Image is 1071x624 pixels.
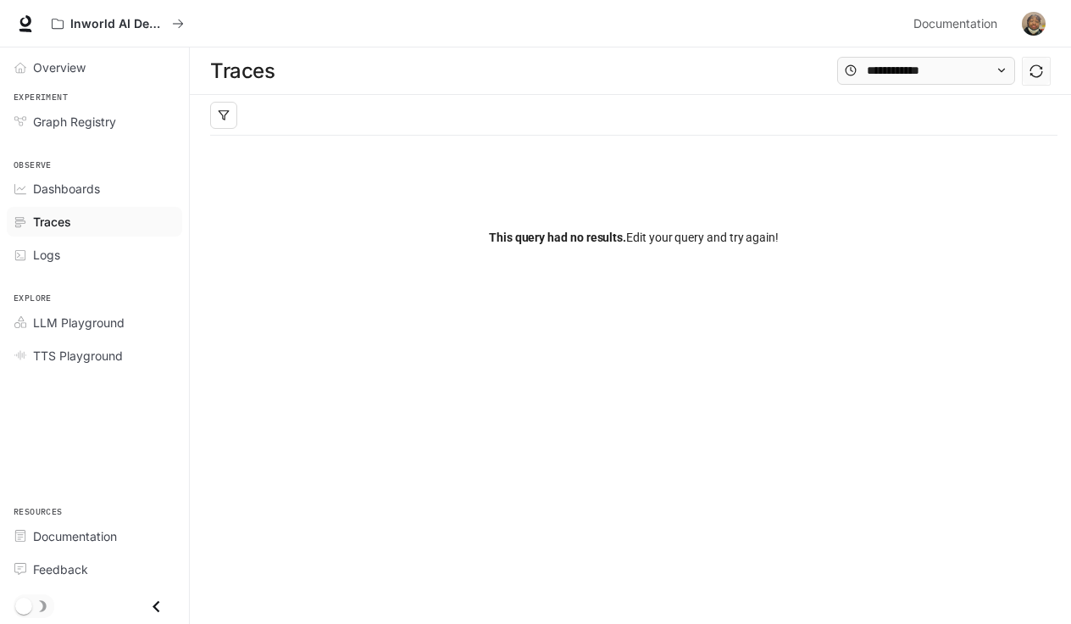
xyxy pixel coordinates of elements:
[33,180,100,198] span: Dashboards
[33,213,71,231] span: Traces
[44,7,191,41] button: All workspaces
[7,207,182,237] a: Traces
[33,113,116,131] span: Graph Registry
[33,560,88,578] span: Feedback
[210,54,275,88] h1: Traces
[907,7,1010,41] a: Documentation
[33,58,86,76] span: Overview
[33,246,60,264] span: Logs
[913,14,997,35] span: Documentation
[7,107,182,136] a: Graph Registry
[70,17,165,31] p: Inworld AI Demos
[489,228,779,247] span: Edit your query and try again!
[15,596,32,615] span: Dark mode toggle
[137,589,175,624] button: Close drawer
[7,521,182,551] a: Documentation
[1022,12,1046,36] img: User avatar
[1029,64,1043,78] span: sync
[7,341,182,370] a: TTS Playground
[7,174,182,203] a: Dashboards
[33,314,125,331] span: LLM Playground
[7,554,182,584] a: Feedback
[1017,7,1051,41] button: User avatar
[7,240,182,270] a: Logs
[7,53,182,82] a: Overview
[489,231,626,244] span: This query had no results.
[33,527,117,545] span: Documentation
[7,308,182,337] a: LLM Playground
[33,347,123,365] span: TTS Playground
